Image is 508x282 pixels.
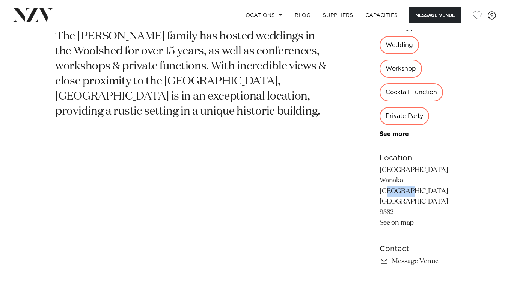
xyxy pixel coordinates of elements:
[236,7,289,23] a: Locations
[380,107,429,125] div: Private Party
[380,219,414,226] a: See on map
[380,36,419,54] div: Wedding
[12,8,53,22] img: nzv-logo.png
[317,7,359,23] a: SUPPLIERS
[409,7,461,23] button: Message Venue
[380,83,443,101] div: Cocktail Function
[380,243,453,255] h6: Contact
[289,7,317,23] a: BLOG
[55,29,326,119] p: The [PERSON_NAME] family has hosted weddings in the Woolshed for over 15 years, as well as confer...
[359,7,404,23] a: Capacities
[380,256,453,267] a: Message Venue
[380,165,453,228] p: [GEOGRAPHIC_DATA] Wanaka [GEOGRAPHIC_DATA] [GEOGRAPHIC_DATA] 9382
[380,152,453,164] h6: Location
[380,60,422,78] div: Workshop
